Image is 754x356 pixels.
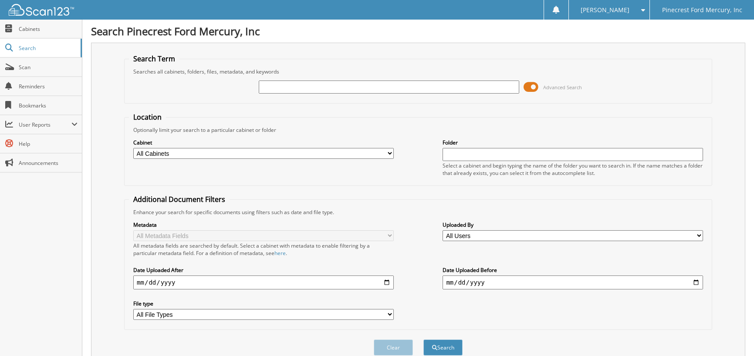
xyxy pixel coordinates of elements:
[19,140,78,148] span: Help
[133,266,394,274] label: Date Uploaded After
[543,84,582,91] span: Advanced Search
[19,64,78,71] span: Scan
[91,24,745,38] h1: Search Pinecrest Ford Mercury, Inc
[443,162,703,177] div: Select a cabinet and begin typing the name of the folder you want to search in. If the name match...
[133,242,394,257] div: All metadata fields are searched by default. Select a cabinet with metadata to enable filtering b...
[19,121,71,128] span: User Reports
[129,112,166,122] legend: Location
[129,68,707,75] div: Searches all cabinets, folders, files, metadata, and keywords
[133,300,394,307] label: File type
[581,7,629,13] span: [PERSON_NAME]
[129,195,230,204] legend: Additional Document Filters
[19,102,78,109] span: Bookmarks
[19,44,76,52] span: Search
[443,266,703,274] label: Date Uploaded Before
[274,249,286,257] a: here
[423,339,463,356] button: Search
[19,25,78,33] span: Cabinets
[19,159,78,167] span: Announcements
[443,139,703,146] label: Folder
[129,208,707,216] div: Enhance your search for specific documents using filters such as date and file type.
[374,339,413,356] button: Clear
[662,7,742,13] span: Pinecrest Ford Mercury, Inc
[133,221,394,228] label: Metadata
[133,139,394,146] label: Cabinet
[9,4,74,16] img: scan123-logo-white.svg
[129,126,707,134] div: Optionally limit your search to a particular cabinet or folder
[443,275,703,289] input: end
[443,221,703,228] label: Uploaded By
[133,275,394,289] input: start
[129,54,179,64] legend: Search Term
[19,83,78,90] span: Reminders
